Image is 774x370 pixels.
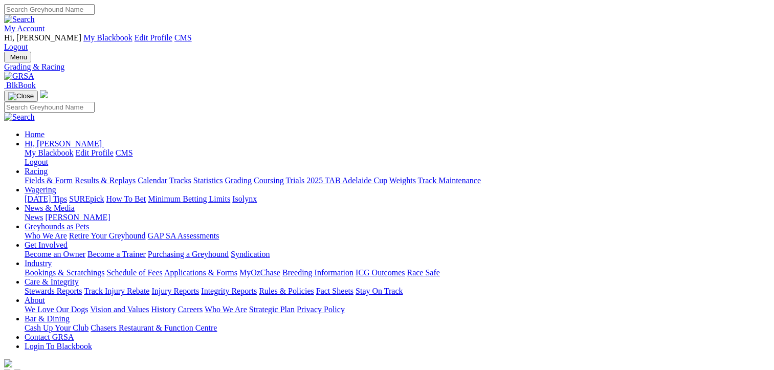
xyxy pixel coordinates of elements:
[239,268,280,277] a: MyOzChase
[84,287,149,295] a: Track Injury Rebate
[25,259,52,268] a: Industry
[135,33,172,42] a: Edit Profile
[148,194,230,203] a: Minimum Betting Limits
[45,213,110,222] a: [PERSON_NAME]
[249,305,295,314] a: Strategic Plan
[4,42,28,51] a: Logout
[25,194,770,204] div: Wagering
[75,176,136,185] a: Results & Replays
[25,305,770,314] div: About
[151,305,175,314] a: History
[254,176,284,185] a: Coursing
[148,250,229,258] a: Purchasing a Greyhound
[25,323,89,332] a: Cash Up Your Club
[231,250,270,258] a: Syndication
[25,222,89,231] a: Greyhounds as Pets
[25,250,770,259] div: Get Involved
[232,194,257,203] a: Isolynx
[225,176,252,185] a: Grading
[138,176,167,185] a: Calendar
[25,342,92,351] a: Login To Blackbook
[25,250,85,258] a: Become an Owner
[4,62,770,72] a: Grading & Racing
[69,194,104,203] a: SUREpick
[25,268,104,277] a: Bookings & Scratchings
[8,92,34,100] img: Close
[169,176,191,185] a: Tracks
[285,176,304,185] a: Trials
[259,287,314,295] a: Rules & Policies
[25,277,79,286] a: Care & Integrity
[25,268,770,277] div: Industry
[25,213,770,222] div: News & Media
[356,287,403,295] a: Stay On Track
[10,53,27,61] span: Menu
[4,24,45,33] a: My Account
[178,305,203,314] a: Careers
[25,139,102,148] span: Hi, [PERSON_NAME]
[407,268,439,277] a: Race Safe
[4,113,35,122] img: Search
[25,333,74,341] a: Contact GRSA
[4,359,12,367] img: logo-grsa-white.png
[25,148,770,167] div: Hi, [PERSON_NAME]
[25,241,68,249] a: Get Involved
[4,4,95,15] input: Search
[4,33,81,42] span: Hi, [PERSON_NAME]
[25,296,45,304] a: About
[87,250,146,258] a: Become a Trainer
[91,323,217,332] a: Chasers Restaurant & Function Centre
[306,176,387,185] a: 2025 TAB Adelaide Cup
[25,176,73,185] a: Fields & Form
[4,91,38,102] button: Toggle navigation
[4,33,770,52] div: My Account
[83,33,132,42] a: My Blackbook
[25,158,48,166] a: Logout
[164,268,237,277] a: Applications & Forms
[25,287,770,296] div: Care & Integrity
[40,90,48,98] img: logo-grsa-white.png
[193,176,223,185] a: Statistics
[174,33,192,42] a: CMS
[282,268,353,277] a: Breeding Information
[151,287,199,295] a: Injury Reports
[25,323,770,333] div: Bar & Dining
[25,185,56,194] a: Wagering
[25,148,74,157] a: My Blackbook
[76,148,114,157] a: Edit Profile
[4,102,95,113] input: Search
[25,167,48,176] a: Racing
[25,204,75,212] a: News & Media
[90,305,149,314] a: Vision and Values
[25,231,67,240] a: Who We Are
[205,305,247,314] a: Who We Are
[25,139,104,148] a: Hi, [PERSON_NAME]
[69,231,146,240] a: Retire Your Greyhound
[201,287,257,295] a: Integrity Reports
[4,52,31,62] button: Toggle navigation
[4,15,35,24] img: Search
[148,231,219,240] a: GAP SA Assessments
[316,287,353,295] a: Fact Sheets
[25,231,770,241] div: Greyhounds as Pets
[106,194,146,203] a: How To Bet
[297,305,345,314] a: Privacy Policy
[25,194,67,203] a: [DATE] Tips
[25,176,770,185] div: Racing
[418,176,481,185] a: Track Maintenance
[6,81,36,90] span: BlkBook
[25,130,45,139] a: Home
[389,176,416,185] a: Weights
[4,72,34,81] img: GRSA
[356,268,405,277] a: ICG Outcomes
[106,268,162,277] a: Schedule of Fees
[25,287,82,295] a: Stewards Reports
[25,305,88,314] a: We Love Our Dogs
[25,213,43,222] a: News
[4,81,36,90] a: BlkBook
[25,314,70,323] a: Bar & Dining
[116,148,133,157] a: CMS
